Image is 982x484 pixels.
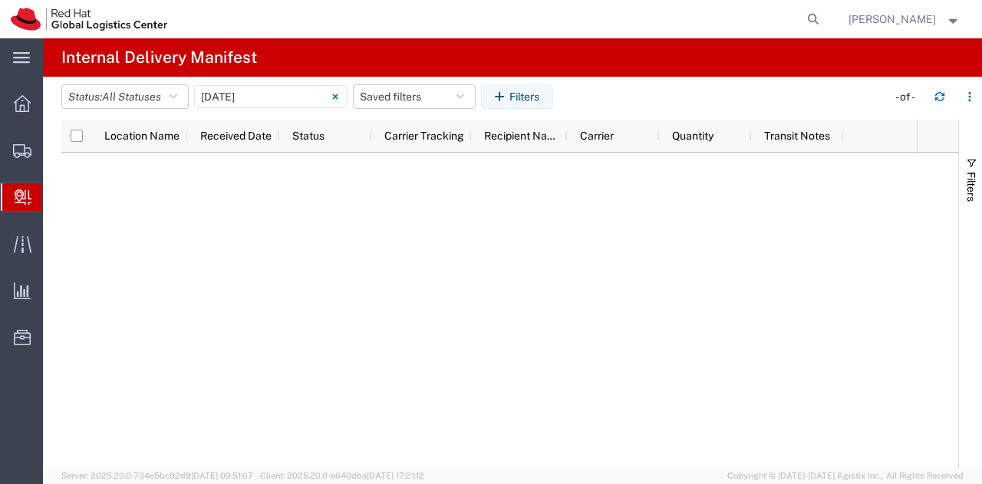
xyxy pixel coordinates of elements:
span: Copyright © [DATE]-[DATE] Agistix Inc., All Rights Reserved [727,469,964,482]
button: Saved filters [353,84,476,109]
span: Carrier Tracking [384,130,464,142]
h4: Internal Delivery Manifest [61,38,257,77]
button: Status:All Statuses [61,84,189,109]
span: Transit Notes [764,130,830,142]
div: - of - [895,89,922,105]
span: Client: 2025.20.0-e640dba [260,471,424,480]
span: Location Name [104,130,180,142]
span: Filters [965,172,977,202]
button: [PERSON_NAME] [848,10,961,28]
span: Rui Pang [849,11,936,28]
span: Recipient Name [484,130,562,142]
img: logo [11,8,167,31]
span: Carrier [580,130,614,142]
span: Status [292,130,325,142]
span: Quantity [672,130,713,142]
span: [DATE] 17:21:12 [367,471,424,480]
button: Filters [481,84,553,109]
span: [DATE] 09:51:07 [191,471,253,480]
span: Received Date [200,130,272,142]
span: Server: 2025.20.0-734e5bc92d9 [61,471,253,480]
span: All Statuses [102,91,161,103]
